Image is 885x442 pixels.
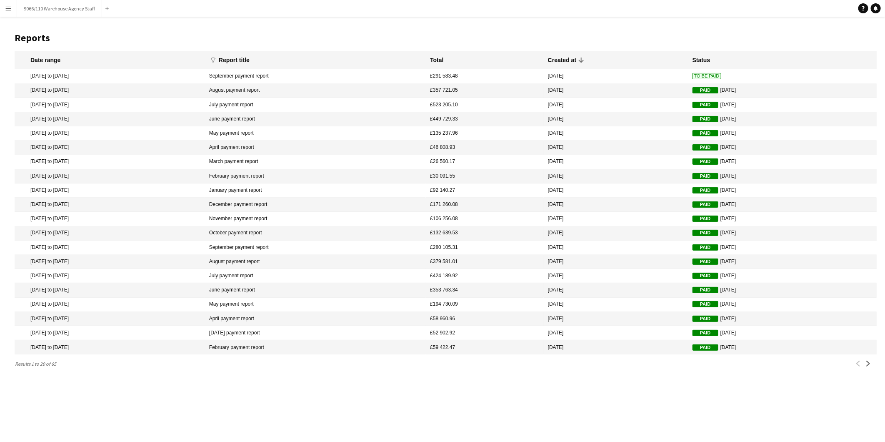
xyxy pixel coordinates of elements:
[692,173,718,179] span: Paid
[426,226,544,241] mat-cell: £132 639.53
[205,69,426,83] mat-cell: September payment report
[15,112,205,126] mat-cell: [DATE] to [DATE]
[15,155,205,169] mat-cell: [DATE] to [DATE]
[426,69,544,83] mat-cell: £291 583.48
[426,98,544,112] mat-cell: £523 205.10
[426,255,544,269] mat-cell: £379 581.01
[426,326,544,340] mat-cell: £52 902.92
[15,141,205,155] mat-cell: [DATE] to [DATE]
[544,226,688,241] mat-cell: [DATE]
[205,212,426,226] mat-cell: November payment report
[688,283,877,297] mat-cell: [DATE]
[544,212,688,226] mat-cell: [DATE]
[15,326,205,340] mat-cell: [DATE] to [DATE]
[548,56,584,64] div: Created at
[205,84,426,98] mat-cell: August payment report
[688,269,877,283] mat-cell: [DATE]
[426,141,544,155] mat-cell: £46 808.93
[544,155,688,169] mat-cell: [DATE]
[688,155,877,169] mat-cell: [DATE]
[205,312,426,326] mat-cell: April payment report
[544,269,688,283] mat-cell: [DATE]
[426,340,544,354] mat-cell: £59 422.47
[688,112,877,126] mat-cell: [DATE]
[544,298,688,312] mat-cell: [DATE]
[426,126,544,141] mat-cell: £135 237.96
[426,212,544,226] mat-cell: £106 256.08
[688,255,877,269] mat-cell: [DATE]
[692,130,718,136] span: Paid
[544,241,688,255] mat-cell: [DATE]
[205,326,426,340] mat-cell: [DATE] payment report
[15,312,205,326] mat-cell: [DATE] to [DATE]
[692,56,710,64] div: Status
[205,112,426,126] mat-cell: June payment report
[688,98,877,112] mat-cell: [DATE]
[205,298,426,312] mat-cell: May payment report
[692,73,721,79] span: To Be Paid
[426,155,544,169] mat-cell: £26 560.17
[15,126,205,141] mat-cell: [DATE] to [DATE]
[205,241,426,255] mat-cell: September payment report
[219,56,250,64] div: Report title
[692,330,718,336] span: Paid
[688,241,877,255] mat-cell: [DATE]
[15,283,205,297] mat-cell: [DATE] to [DATE]
[15,212,205,226] mat-cell: [DATE] to [DATE]
[205,141,426,155] mat-cell: April payment report
[548,56,576,64] div: Created at
[205,98,426,112] mat-cell: July payment report
[15,298,205,312] mat-cell: [DATE] to [DATE]
[688,312,877,326] mat-cell: [DATE]
[692,116,718,122] span: Paid
[688,198,877,212] mat-cell: [DATE]
[692,301,718,307] span: Paid
[688,226,877,241] mat-cell: [DATE]
[15,98,205,112] mat-cell: [DATE] to [DATE]
[692,344,718,351] span: Paid
[15,226,205,241] mat-cell: [DATE] to [DATE]
[692,201,718,208] span: Paid
[426,241,544,255] mat-cell: £280 105.31
[205,169,426,183] mat-cell: February payment report
[688,212,877,226] mat-cell: [DATE]
[426,169,544,183] mat-cell: £30 091.55
[205,340,426,354] mat-cell: February payment report
[692,287,718,293] span: Paid
[15,183,205,198] mat-cell: [DATE] to [DATE]
[544,312,688,326] mat-cell: [DATE]
[205,126,426,141] mat-cell: May payment report
[15,241,205,255] mat-cell: [DATE] to [DATE]
[688,141,877,155] mat-cell: [DATE]
[688,340,877,354] mat-cell: [DATE]
[692,230,718,236] span: Paid
[15,32,877,44] h1: Reports
[426,283,544,297] mat-cell: £353 763.34
[426,298,544,312] mat-cell: £194 730.09
[692,87,718,93] span: Paid
[544,126,688,141] mat-cell: [DATE]
[692,316,718,322] span: Paid
[426,198,544,212] mat-cell: £171 260.08
[692,273,718,279] span: Paid
[17,0,102,17] button: 9066/110 Warehouse Agency Staff
[544,326,688,340] mat-cell: [DATE]
[426,112,544,126] mat-cell: £449 729.33
[205,155,426,169] mat-cell: March payment report
[15,340,205,354] mat-cell: [DATE] to [DATE]
[205,269,426,283] mat-cell: July payment report
[688,183,877,198] mat-cell: [DATE]
[692,144,718,151] span: Paid
[15,198,205,212] mat-cell: [DATE] to [DATE]
[430,56,443,64] div: Total
[15,255,205,269] mat-cell: [DATE] to [DATE]
[30,56,60,64] div: Date range
[544,141,688,155] mat-cell: [DATE]
[205,226,426,241] mat-cell: October payment report
[544,340,688,354] mat-cell: [DATE]
[15,69,205,83] mat-cell: [DATE] to [DATE]
[688,298,877,312] mat-cell: [DATE]
[698,107,885,442] iframe: Chat Widget
[544,255,688,269] mat-cell: [DATE]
